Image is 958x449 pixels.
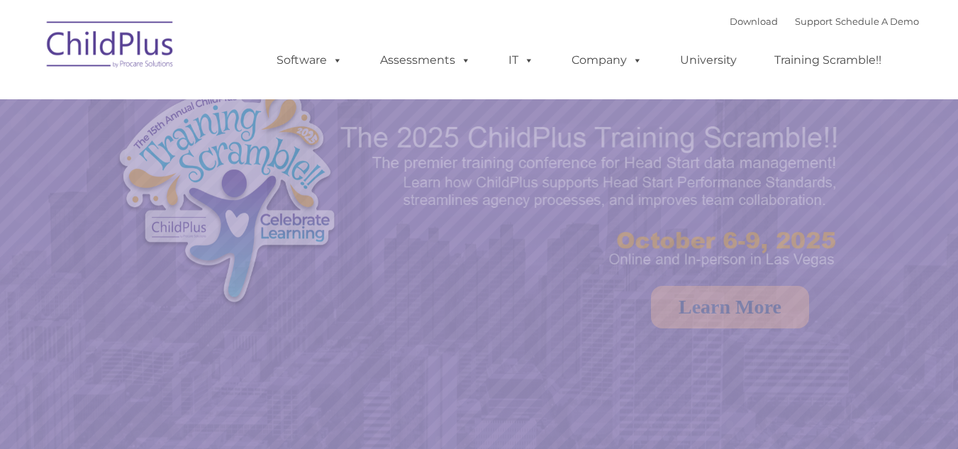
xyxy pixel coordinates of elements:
a: Training Scramble!! [760,46,896,74]
a: Assessments [366,46,485,74]
a: Download [730,16,778,27]
a: Support [795,16,832,27]
a: Schedule A Demo [835,16,919,27]
img: ChildPlus by Procare Solutions [40,11,182,82]
a: University [666,46,751,74]
a: Company [557,46,657,74]
a: Learn More [651,286,809,328]
a: Software [262,46,357,74]
a: IT [494,46,548,74]
font: | [730,16,919,27]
